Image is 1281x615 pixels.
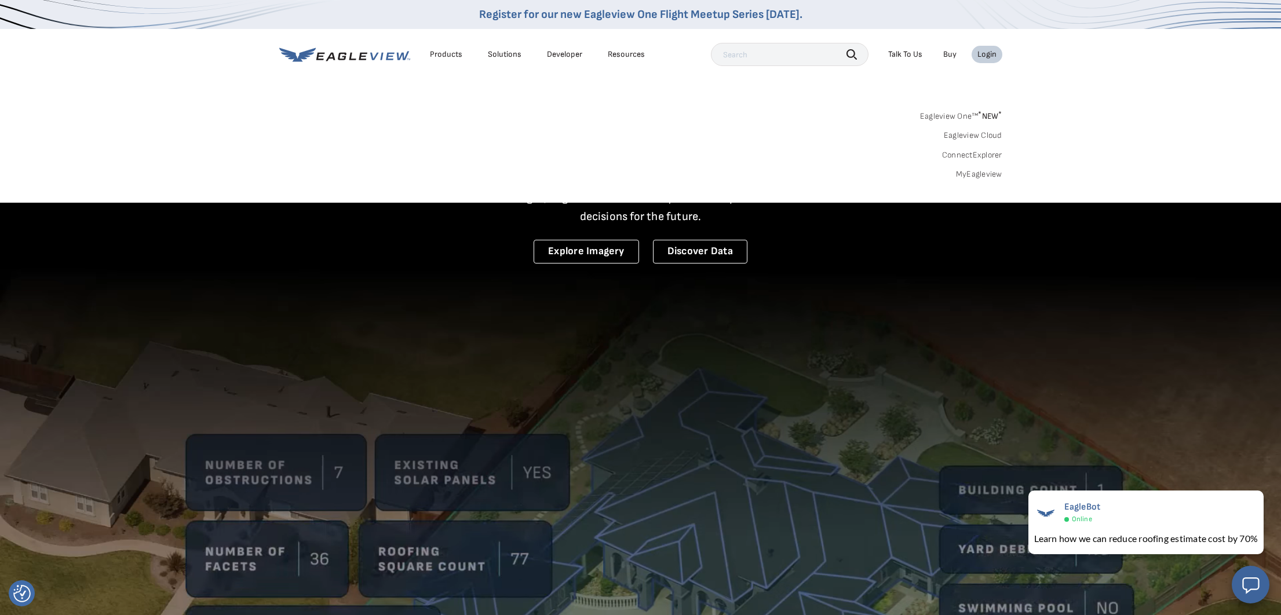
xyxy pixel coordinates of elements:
[13,585,31,602] img: Revisit consent button
[977,49,997,60] div: Login
[711,43,868,66] input: Search
[1232,566,1269,603] button: Open chat window
[430,49,462,60] div: Products
[1034,532,1258,546] div: Learn how we can reduce roofing estimate cost by 70%
[888,49,922,60] div: Talk To Us
[608,49,645,60] div: Resources
[547,49,582,60] a: Developer
[1064,501,1101,512] span: EagleBot
[488,49,521,60] div: Solutions
[920,108,1002,121] a: Eagleview One™*NEW*
[653,240,747,263] a: Discover Data
[479,8,802,21] a: Register for our new Eagleview One Flight Meetup Series [DATE].
[956,169,1002,180] a: MyEagleview
[13,585,31,602] button: Consent Preferences
[943,49,957,60] a: Buy
[1034,501,1057,525] img: EagleBot
[944,130,1002,141] a: Eagleview Cloud
[534,240,639,263] a: Explore Imagery
[942,150,1002,160] a: ConnectExplorer
[1072,515,1092,524] span: Online
[978,111,1002,121] span: NEW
